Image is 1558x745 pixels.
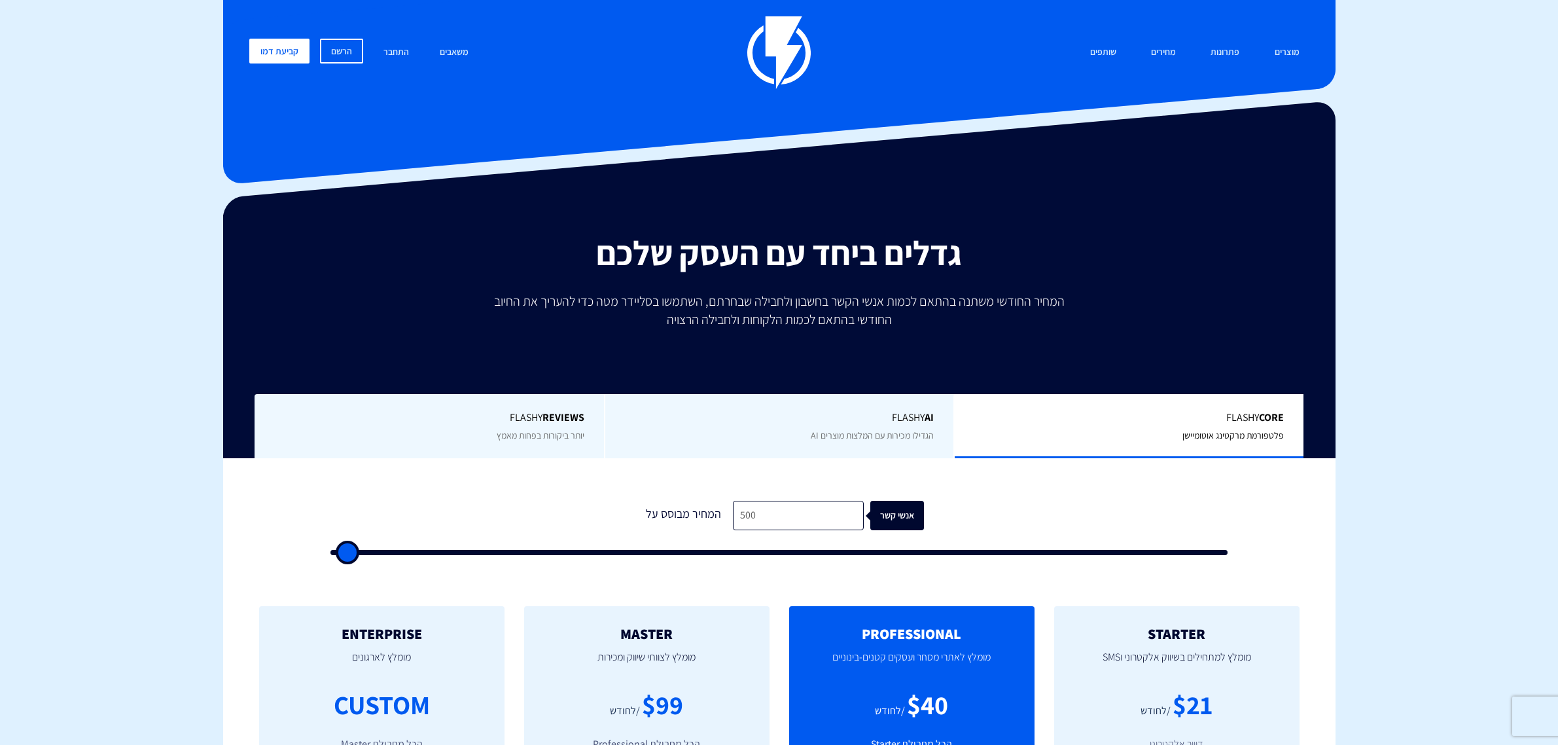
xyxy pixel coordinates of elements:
[809,642,1015,686] p: מומלץ לאתרי מסחר ועסקים קטנים-בינוניים
[497,429,584,441] span: יותר ביקורות בפחות מאמץ
[544,642,750,686] p: מומלץ לצוותי שיווק ומכירות
[1259,410,1284,424] b: Core
[610,704,640,719] div: /לחודש
[279,626,485,642] h2: ENTERPRISE
[1141,39,1186,67] a: מחירים
[279,642,485,686] p: מומלץ לארגונים
[625,410,934,426] span: Flashy
[430,39,478,67] a: משאבים
[809,626,1015,642] h2: PROFESSIONAL
[1074,642,1280,686] p: מומלץ למתחילים בשיווק אלקטרוני וSMS
[875,704,905,719] div: /לחודש
[925,410,934,424] b: AI
[877,501,930,530] div: אנשי קשר
[485,292,1074,329] p: המחיר החודשי משתנה בהתאם לכמות אנשי הקשר בחשבון ולחבילה שבחרתם, השתמשו בסליידר מטה כדי להעריך את ...
[334,686,430,723] div: CUSTOM
[1182,429,1284,441] span: פלטפורמת מרקטינג אוטומיישן
[544,626,750,642] h2: MASTER
[974,410,1284,426] span: Flashy
[274,410,584,426] span: Flashy
[233,234,1326,272] h2: גדלים ביחד עם העסק שלכם
[811,429,934,441] span: הגדילו מכירות עם המלצות מוצרים AI
[1265,39,1309,67] a: מוצרים
[1074,626,1280,642] h2: STARTER
[1173,686,1213,723] div: $21
[642,686,683,723] div: $99
[907,686,948,723] div: $40
[635,501,733,530] div: המחיר מבוסס על
[320,39,363,64] a: הרשם
[374,39,419,67] a: התחבר
[1141,704,1171,719] div: /לחודש
[249,39,310,64] a: קביעת דמו
[1080,39,1126,67] a: שותפים
[542,410,584,424] b: REVIEWS
[1201,39,1249,67] a: פתרונות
